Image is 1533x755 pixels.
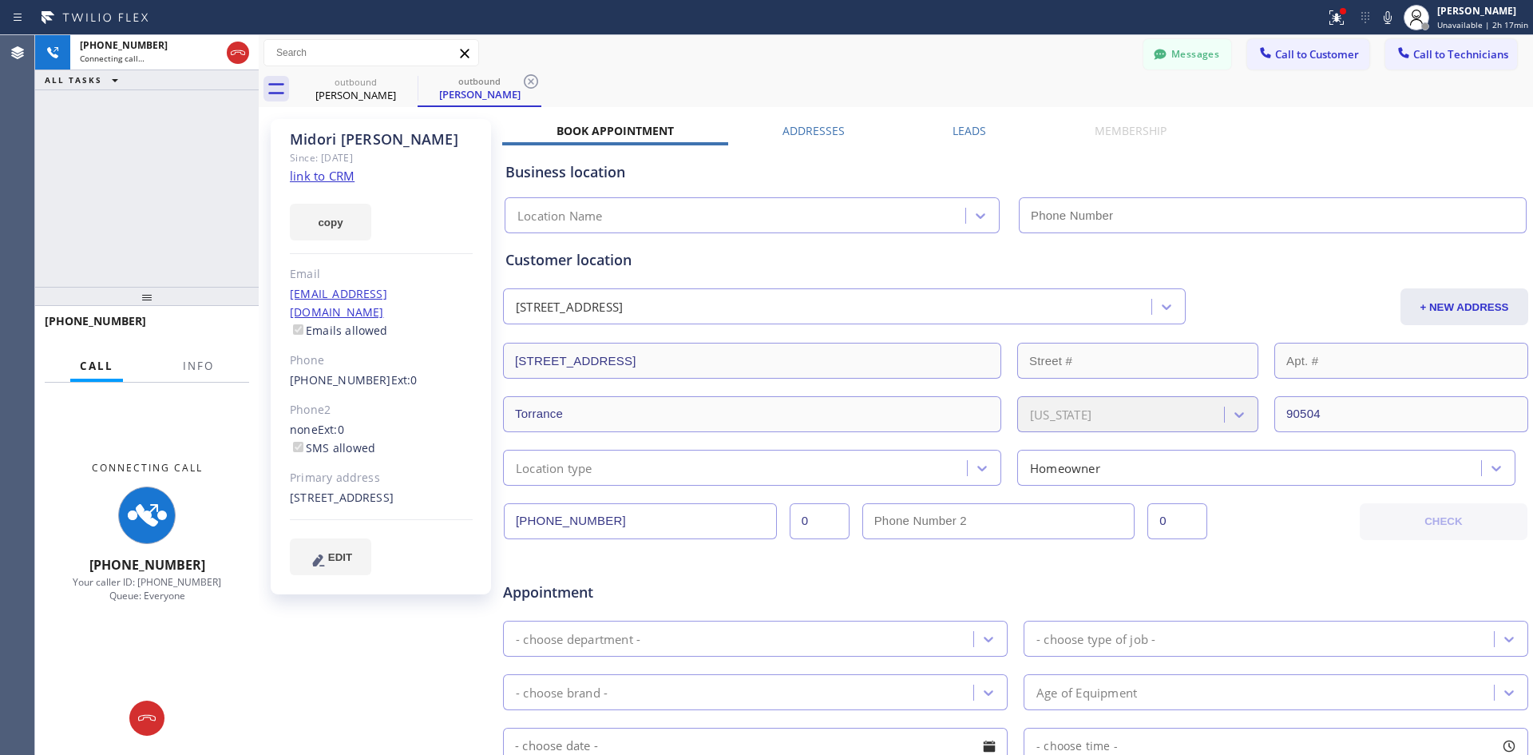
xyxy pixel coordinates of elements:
label: Leads [953,123,986,138]
input: Street # [1017,343,1258,379]
div: - choose department - [516,630,640,648]
div: [PERSON_NAME] [1437,4,1528,18]
input: Search [264,40,478,66]
a: [PHONE_NUMBER] [290,372,391,387]
div: Customer location [505,249,1526,271]
button: Hang up [129,701,164,736]
div: - choose brand - [516,683,608,701]
button: copy [290,204,371,240]
label: Emails allowed [290,323,388,338]
label: Book Appointment [557,123,674,138]
span: Ext: 0 [318,422,344,437]
button: CHECK [1360,503,1527,540]
button: + NEW ADDRESS [1400,288,1528,325]
span: [PHONE_NUMBER] [89,556,205,574]
div: Midori [PERSON_NAME] [290,130,473,149]
input: Ext. 2 [1147,503,1207,539]
div: Since: [DATE] [290,149,473,167]
input: City [503,396,1001,432]
span: Info [183,359,214,373]
div: Midori Morimoto [419,71,540,105]
div: [PERSON_NAME] [419,87,540,101]
label: SMS allowed [290,440,375,455]
button: Mute [1377,6,1399,29]
span: Your caller ID: [PHONE_NUMBER] Queue: Everyone [73,575,221,602]
button: Info [173,351,224,382]
div: Location Name [517,207,603,225]
div: [STREET_ADDRESS] [290,489,473,507]
span: Appointment [503,582,842,603]
button: ALL TASKS [35,70,134,89]
button: Call to Technicians [1385,39,1517,70]
span: Call to Customer [1275,47,1359,62]
div: [STREET_ADDRESS] [516,298,623,316]
div: Midori Morimoto [295,71,416,107]
div: Phone2 [290,401,473,419]
div: Primary address [290,469,473,487]
div: Email [290,265,473,284]
span: Call [80,359,113,373]
label: Membership [1095,123,1167,138]
span: Ext: 0 [391,372,418,387]
button: EDIT [290,538,371,575]
div: none [290,421,473,458]
div: Age of Equipment [1036,683,1137,701]
div: outbound [295,76,416,88]
div: outbound [419,75,540,87]
span: - choose time - [1036,738,1118,753]
span: Call to Technicians [1413,47,1508,62]
input: Phone Number [1019,197,1527,233]
input: SMS allowed [293,442,303,452]
span: [PHONE_NUMBER] [45,313,146,328]
button: Call [70,351,123,382]
span: ALL TASKS [45,74,102,85]
input: Apt. # [1274,343,1528,379]
div: Location type [516,459,592,477]
a: [EMAIL_ADDRESS][DOMAIN_NAME] [290,286,387,320]
span: Unavailable | 2h 17min [1437,19,1528,30]
span: Connecting call… [80,53,145,64]
input: Emails allowed [293,324,303,335]
span: EDIT [328,551,352,563]
div: [PERSON_NAME] [295,88,416,102]
div: Homeowner [1030,459,1100,477]
div: - choose type of job - [1036,630,1155,648]
button: Messages [1143,39,1231,70]
span: [PHONE_NUMBER] [80,38,168,52]
a: link to CRM [290,168,355,184]
input: Address [503,343,1001,379]
button: Call to Customer [1247,39,1369,70]
button: Hang up [227,42,249,64]
input: Ext. [790,503,850,539]
label: Addresses [782,123,845,138]
div: Business location [505,161,1526,183]
input: Phone Number 2 [862,503,1135,539]
input: ZIP [1274,396,1528,432]
span: Connecting Call [92,461,203,475]
input: Phone Number [504,503,777,539]
div: Phone [290,352,473,370]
